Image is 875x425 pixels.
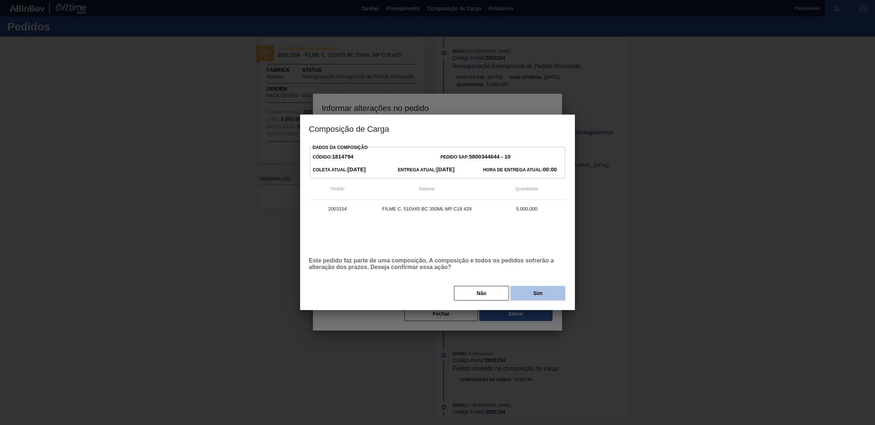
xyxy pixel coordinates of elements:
span: Material [419,186,435,191]
td: 2003154 [309,200,366,218]
button: Sim [510,286,565,301]
p: Este pedido faz parte de uma composição. A composição e todos os pedidos sofrerão a alteração dos... [309,257,566,271]
strong: [DATE] [347,166,366,172]
td: FILME C. 510X65 BC 350ML MP C18 429 [366,200,487,218]
h3: Composição de Carga [300,115,575,142]
strong: 00:00 [543,166,557,172]
td: 5.000,000 [487,200,566,218]
strong: 5800344644 - 10 [469,153,510,160]
span: Quantidade [516,186,538,191]
span: Pedido [331,186,344,191]
span: Entrega Atual: [398,167,455,172]
button: Não [454,286,509,301]
span: Pedido SAP: [440,154,510,160]
strong: [DATE] [436,166,455,172]
span: Código: [313,154,354,160]
strong: 1814794 [332,153,353,160]
span: Coleta Atual: [313,167,366,172]
span: Hora de Entrega Atual: [483,167,557,172]
label: Dados da Composição [313,145,368,150]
